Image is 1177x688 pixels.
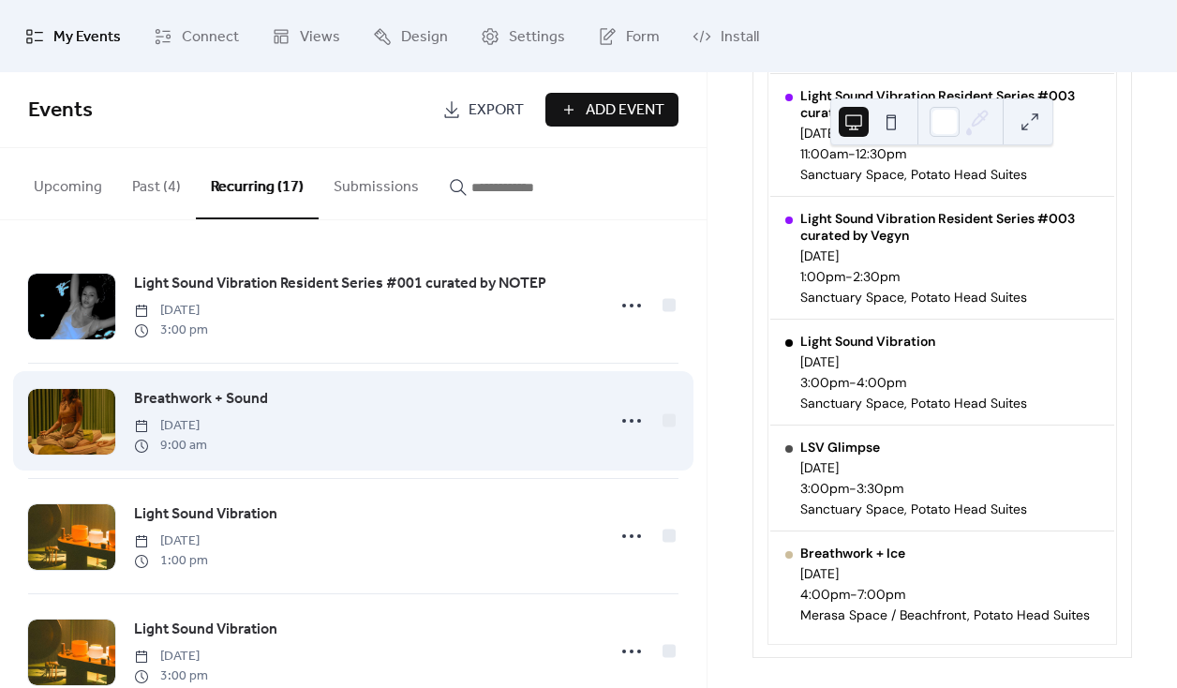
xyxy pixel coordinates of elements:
span: Connect [182,22,239,52]
span: 3:00 pm [134,666,208,686]
a: My Events [11,7,135,65]
span: 9:00 am [134,436,207,456]
span: 7:00pm [857,586,905,603]
span: Install [721,22,759,52]
div: [DATE] [800,565,1090,582]
span: 11:00am [800,145,848,162]
a: Breathwork + Sound [134,387,268,411]
div: Sanctuary Space, Potato Head Suites [800,501,1027,517]
span: Design [401,22,448,52]
span: [DATE] [134,647,208,666]
span: Export [469,99,524,122]
div: Sanctuary Space, Potato Head Suites [800,289,1098,306]
div: Breathwork + Ice [800,545,1090,561]
span: Add Event [586,99,664,122]
span: 3:00 pm [134,321,208,340]
button: Recurring (17) [196,148,319,219]
button: Add Event [545,93,678,127]
span: 3:30pm [857,480,903,497]
span: 4:00pm [857,374,906,391]
span: Light Sound Vibration [134,619,277,641]
span: - [848,145,856,162]
span: Settings [509,22,565,52]
span: [DATE] [134,416,207,436]
div: [DATE] [800,247,1098,264]
span: Light Sound Vibration [134,503,277,526]
div: [DATE] [800,459,1027,476]
div: Light Sound Vibration [800,333,1027,350]
span: Views [300,22,340,52]
a: Connect [140,7,253,65]
span: 1:00pm [800,268,845,285]
span: 3:00pm [800,480,849,497]
a: Install [678,7,773,65]
span: - [845,268,853,285]
div: Merasa Space / Beachfront, Potato Head Suites [800,606,1090,623]
span: 12:30pm [856,145,906,162]
span: 2:30pm [853,268,900,285]
span: - [849,480,857,497]
span: 4:00pm [800,586,850,603]
span: Form [626,22,660,52]
span: 1:00 pm [134,551,208,571]
a: Design [359,7,462,65]
div: Light Sound Vibration Resident Series #003 curated by Vegyn [800,210,1098,244]
div: [DATE] [800,353,1027,370]
div: Sanctuary Space, Potato Head Suites [800,395,1027,411]
div: Light Sound Vibration Resident Series #003 curated by Vegyn [800,87,1098,121]
span: My Events [53,22,121,52]
div: LSV Glimpse [800,439,1027,456]
div: Sanctuary Space, Potato Head Suites [800,166,1098,183]
div: [DATE] [800,125,1098,142]
span: - [849,374,857,391]
a: Light Sound Vibration Resident Series #001 curated by NOTEP [134,272,546,296]
span: - [850,586,857,603]
span: Breathwork + Sound [134,388,268,411]
button: Past (4) [117,148,196,217]
a: Light Sound Vibration [134,502,277,527]
a: Export [428,93,538,127]
span: [DATE] [134,301,208,321]
button: Upcoming [19,148,117,217]
a: Form [584,7,674,65]
span: 3:00pm [800,374,849,391]
span: Events [28,90,93,131]
span: [DATE] [134,531,208,551]
a: Views [258,7,354,65]
span: Light Sound Vibration Resident Series #001 curated by NOTEP [134,273,546,295]
a: Light Sound Vibration [134,618,277,642]
a: Settings [467,7,579,65]
button: Submissions [319,148,434,217]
